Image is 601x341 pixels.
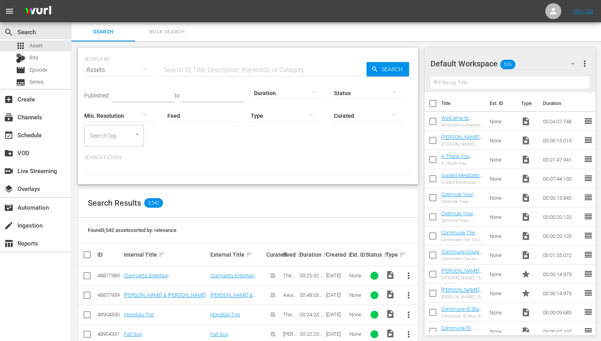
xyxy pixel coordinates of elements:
[210,250,264,259] div: External Title
[386,290,395,299] span: Video
[283,250,297,259] div: Feed
[4,131,14,140] span: Schedule
[516,92,538,115] th: Type
[134,131,141,138] button: Open
[487,207,518,226] td: None
[441,191,476,215] a: Optimize Your Metabolism Teaser 13 Seconds
[386,329,395,338] span: Video
[521,231,531,241] span: Video
[521,174,531,183] span: Video
[580,59,589,68] span: more_vert
[441,172,483,190] a: Guided Meditation for Living Your Best Life
[441,134,483,152] a: [PERSON_NAME] Rooted In Wellness Next On
[441,142,483,147] div: [PERSON_NAME] Rooted In Wellness Next On
[441,92,485,115] th: Title
[540,226,584,246] td: 00:00:20.120
[347,251,355,258] span: sort
[4,166,14,176] span: Live Streaming
[349,292,364,298] div: None
[326,292,347,298] div: [DATE]
[584,193,593,202] span: reorder
[19,2,57,21] img: ans4CAIJ8jUAAAAAAAAAAAAAAAAAAAAAAAAgQb4GAAAAAAAAAAAAAAAAAAAAAAAAJMjXAAAAAAAAAAAAAAAAAAAAAAAAgAT5G...
[4,203,14,212] span: Automation
[580,54,589,73] button: more_vert
[521,308,531,317] span: Video
[441,230,483,253] a: Commune The Truth About Supplements Next On
[540,112,584,131] td: 00:04:07.748
[584,288,593,298] span: reorder
[84,59,154,81] div: Assets
[378,62,409,76] span: Search
[97,312,122,318] div: 48904330
[441,218,483,223] div: Optimize Your Metabolism Next On
[441,249,483,267] a: Commune Course Sizzle 2025 No RB V2
[441,287,483,299] a: [PERSON_NAME] 15 Sec Promo
[584,307,593,317] span: reorder
[4,113,14,122] span: Channels
[210,292,256,304] a: [PERSON_NAME] & [PERSON_NAME]
[540,246,584,265] td: 00:01:55.072
[584,231,593,240] span: reorder
[430,53,583,75] div: Default Workspace
[584,326,593,336] span: reorder
[386,250,396,259] div: Type
[124,273,169,279] a: Clampetts Entertain
[487,131,518,150] td: None
[29,78,44,86] span: Series
[441,161,483,166] div: A Thank You Message from [PERSON_NAME] Means
[349,312,364,318] div: None
[441,199,483,204] div: Optimize Your Metabolism Teaser 13 Seconds
[97,331,122,337] div: 48904331
[97,273,122,279] div: 48877389
[573,8,593,14] a: Sign Out
[441,180,483,185] div: Guided Meditation for Living Your Best Life
[210,312,240,318] a: Honolulu Trip
[399,266,418,285] button: more_vert
[540,150,584,169] td: 00:01:47.941
[584,135,593,145] span: reorder
[404,310,413,320] span: more_vert
[29,54,38,62] span: Bits
[487,322,518,341] td: None
[584,173,593,183] span: reorder
[97,292,122,298] div: 48877939
[441,237,483,242] div: Commune The Truth About Supplements Next On
[386,309,395,319] span: Video
[210,331,228,337] a: Fall Guy
[366,62,409,76] button: Search
[97,251,122,258] div: ID
[540,207,584,226] td: 00:00:20.120
[487,169,518,188] td: None
[4,221,14,230] span: Ingestion
[487,150,518,169] td: None
[326,273,347,279] div: [DATE]
[300,292,324,298] div: 00:48:03.172
[349,273,364,279] div: None
[283,273,297,308] span: The [PERSON_NAME] Hillbillies
[404,290,413,300] span: more_vert
[441,306,483,318] a: Commune ID Blue NO RB
[540,265,584,284] td: 00:00:14.973
[124,312,154,318] a: Honolulu Trip
[487,284,518,303] td: None
[29,66,47,74] span: Episode
[4,184,14,194] span: Overlays
[158,251,165,258] span: sort
[210,273,255,279] a: Clampetts Entertain
[399,286,418,305] button: more_vert
[76,27,130,37] span: Search
[404,329,413,339] span: more_vert
[485,92,516,115] th: Ext. ID
[487,303,518,322] td: None
[404,271,413,281] span: more_vert
[441,294,483,300] div: [PERSON_NAME] 15 Sec Promo
[540,303,584,322] td: 00:00:09.685
[386,270,395,280] span: Video
[521,155,531,164] span: Video
[300,273,324,279] div: 00:25:32.539
[300,250,324,259] div: Duration
[383,251,390,258] span: sort
[441,153,479,177] a: A Thank You Message from [PERSON_NAME] Means
[16,41,25,51] span: Asset
[441,115,479,139] a: Welcome to Rooted in Wellness with [PERSON_NAME]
